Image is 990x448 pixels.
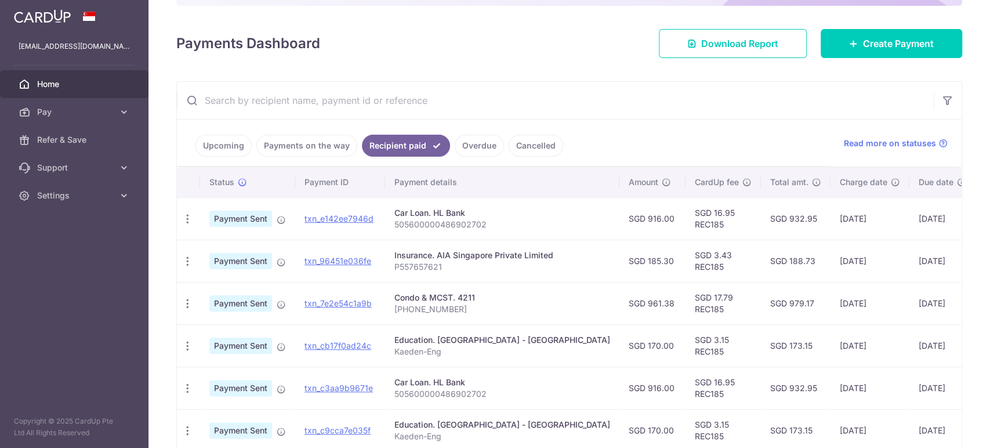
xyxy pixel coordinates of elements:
[304,256,371,266] a: txn_96451e036fe
[394,261,610,273] p: P557657621
[37,190,114,201] span: Settings
[295,167,385,197] th: Payment ID
[701,37,778,50] span: Download Report
[209,422,272,439] span: Payment Sent
[209,380,272,396] span: Payment Sent
[863,37,934,50] span: Create Payment
[394,250,610,261] div: Insurance. AIA Singapore Private Limited
[195,135,252,157] a: Upcoming
[844,138,936,149] span: Read more on statuses
[619,197,686,240] td: SGD 916.00
[256,135,357,157] a: Payments on the way
[686,197,761,240] td: SGD 16.95 REC185
[209,211,272,227] span: Payment Sent
[619,282,686,324] td: SGD 961.38
[659,29,807,58] a: Download Report
[909,324,976,367] td: [DATE]
[394,334,610,346] div: Education. [GEOGRAPHIC_DATA] - [GEOGRAPHIC_DATA]
[304,425,371,435] a: txn_c9cca7e035f
[304,298,372,308] a: txn_7e2e54c1a9b
[909,197,976,240] td: [DATE]
[394,304,610,315] p: [PHONE_NUMBER]
[761,197,831,240] td: SGD 932.95
[831,367,909,409] td: [DATE]
[619,240,686,282] td: SGD 185.30
[686,367,761,409] td: SGD 16.95 REC185
[831,282,909,324] td: [DATE]
[209,295,272,312] span: Payment Sent
[209,253,272,269] span: Payment Sent
[177,82,934,119] input: Search by recipient name, payment id or reference
[394,292,610,304] div: Condo & MCST. 4211
[209,176,234,188] span: Status
[176,33,320,54] h4: Payments Dashboard
[619,367,686,409] td: SGD 916.00
[629,176,658,188] span: Amount
[686,240,761,282] td: SGD 3.43 REC185
[761,367,831,409] td: SGD 932.95
[695,176,739,188] span: CardUp fee
[304,383,373,393] a: txn_c3aa9b9671e
[840,176,887,188] span: Charge date
[37,106,114,118] span: Pay
[37,162,114,174] span: Support
[37,134,114,146] span: Refer & Save
[761,240,831,282] td: SGD 188.73
[919,176,953,188] span: Due date
[686,282,761,324] td: SGD 17.79 REC185
[394,377,610,388] div: Car Loan. HL Bank
[394,388,610,400] p: 505600000486902702
[37,78,114,90] span: Home
[209,338,272,354] span: Payment Sent
[385,167,619,197] th: Payment details
[821,29,962,58] a: Create Payment
[619,324,686,367] td: SGD 170.00
[761,282,831,324] td: SGD 979.17
[831,197,909,240] td: [DATE]
[394,431,610,442] p: Kaeden-Eng
[909,240,976,282] td: [DATE]
[394,207,610,219] div: Car Loan. HL Bank
[831,240,909,282] td: [DATE]
[304,341,371,351] a: txn_cb17f0ad24c
[686,324,761,367] td: SGD 3.15 REC185
[761,324,831,367] td: SGD 173.15
[909,282,976,324] td: [DATE]
[455,135,504,157] a: Overdue
[509,135,563,157] a: Cancelled
[394,346,610,357] p: Kaeden-Eng
[362,135,450,157] a: Recipient paid
[394,419,610,431] div: Education. [GEOGRAPHIC_DATA] - [GEOGRAPHIC_DATA]
[394,219,610,230] p: 505600000486902702
[14,9,71,23] img: CardUp
[844,138,948,149] a: Read more on statuses
[770,176,808,188] span: Total amt.
[19,41,130,52] p: [EMAIL_ADDRESS][DOMAIN_NAME]
[909,367,976,409] td: [DATE]
[304,214,373,223] a: txn_e142ee7946d
[831,324,909,367] td: [DATE]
